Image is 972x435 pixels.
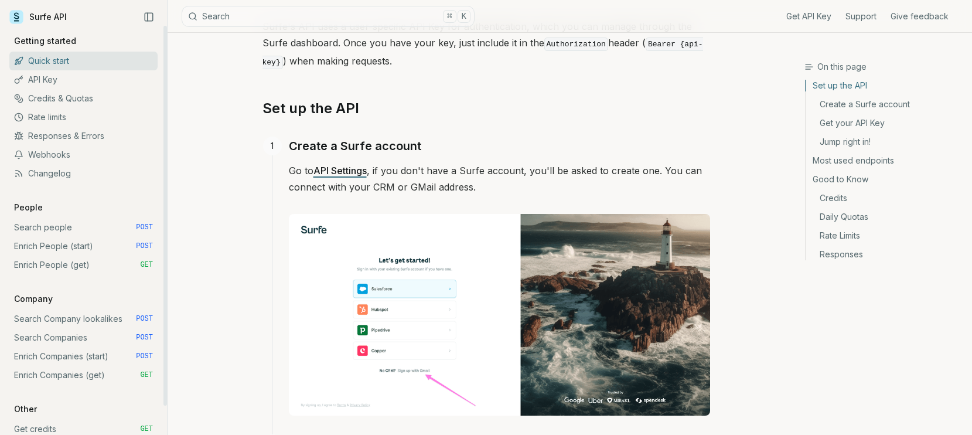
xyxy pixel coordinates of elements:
kbd: K [458,10,470,23]
img: Image [289,214,710,416]
a: Create a Surfe account [806,95,963,114]
a: Create a Surfe account [289,137,421,155]
a: Quick start [9,52,158,70]
p: Go to , if you don't have a Surfe account, you'll be asked to create one. You can connect with yo... [289,162,710,195]
span: POST [136,223,153,232]
h3: On this page [804,61,963,73]
p: Other [9,403,42,415]
span: GET [140,260,153,270]
a: Daily Quotas [806,208,963,226]
a: Search people POST [9,218,158,237]
a: Enrich People (get) GET [9,256,158,274]
a: Most used endpoints [806,151,963,170]
span: POST [136,314,153,324]
a: Enrich Companies (start) POST [9,347,158,366]
a: Jump right in! [806,132,963,151]
a: Credits & Quotas [9,89,158,108]
button: Collapse Sidebar [140,8,158,26]
a: Good to Know [806,170,963,189]
span: POST [136,242,153,251]
a: Responses & Errors [9,127,158,145]
a: Search Companies POST [9,328,158,347]
p: Getting started [9,35,81,47]
a: Rate Limits [806,226,963,245]
p: Company [9,293,57,305]
code: Authorization [544,38,608,51]
a: Credits [806,189,963,208]
a: Set up the API [262,99,359,118]
span: POST [136,333,153,342]
a: API Settings [313,165,367,176]
span: POST [136,352,153,361]
a: Surfe API [9,8,67,26]
a: Enrich People (start) POST [9,237,158,256]
span: GET [140,371,153,380]
a: Set up the API [806,80,963,95]
a: Get your API Key [806,114,963,132]
a: Give feedback [891,11,949,22]
p: People [9,202,47,213]
a: Changelog [9,164,158,183]
a: API Key [9,70,158,89]
a: Search Company lookalikes POST [9,310,158,328]
a: Webhooks [9,145,158,164]
a: Support [845,11,876,22]
a: Rate limits [9,108,158,127]
a: Responses [806,245,963,260]
button: Search⌘K [182,6,475,27]
p: Surfe's API uses a user-specific API Key for authentication, which you can manage through the Sur... [262,18,710,71]
kbd: ⌘ [443,10,456,23]
a: Enrich Companies (get) GET [9,366,158,385]
span: GET [140,424,153,434]
a: Get API Key [786,11,831,22]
